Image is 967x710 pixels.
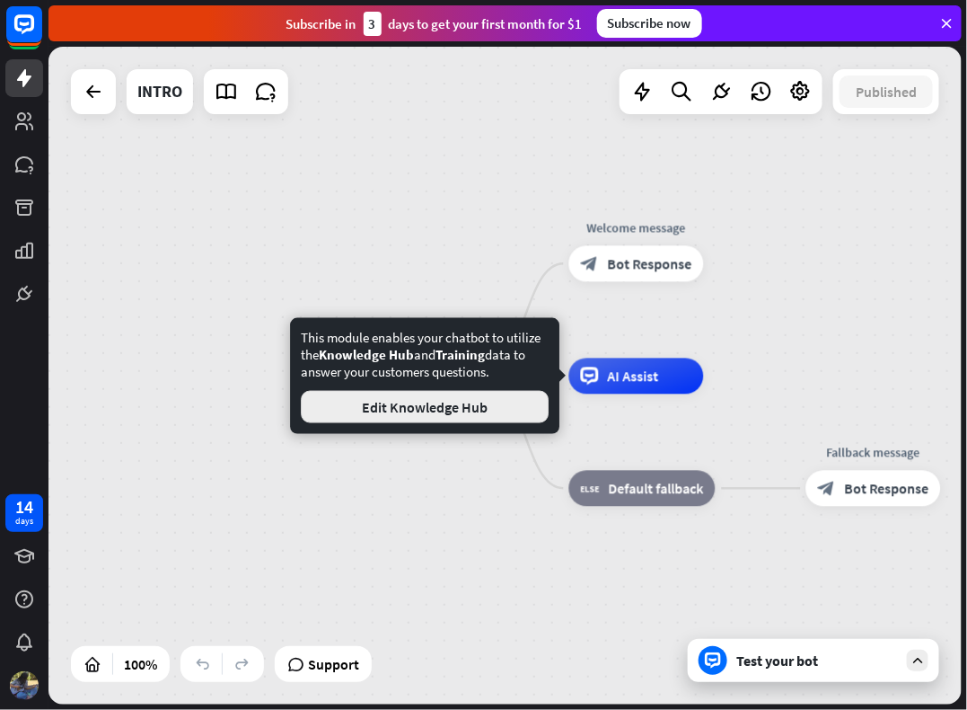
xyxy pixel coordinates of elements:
span: AI Assist [608,368,659,386]
span: Bot Response [845,480,929,498]
i: block_bot_response [818,480,836,498]
div: Test your bot [736,652,898,670]
div: Subscribe now [597,9,702,38]
button: Edit Knowledge Hub [301,391,549,423]
div: 3 [364,12,382,36]
span: Default fallback [609,480,704,498]
i: block_fallback [581,480,600,498]
a: 14 days [5,494,43,532]
span: Support [308,650,359,679]
div: Welcome message [556,219,717,237]
button: Open LiveChat chat widget [14,7,68,61]
div: 100% [119,650,163,679]
div: Subscribe in days to get your first month for $1 [286,12,583,36]
span: Knowledge Hub [319,346,414,363]
div: days [15,515,33,528]
div: This module enables your chatbot to utilize the and data to answer your customers questions. [301,329,549,423]
span: Training [435,346,485,363]
div: 14 [15,499,33,515]
i: block_bot_response [581,255,599,273]
div: INTRO [137,69,182,114]
div: Fallback message [793,444,954,462]
button: Published [840,75,933,108]
span: Bot Response [608,255,692,273]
